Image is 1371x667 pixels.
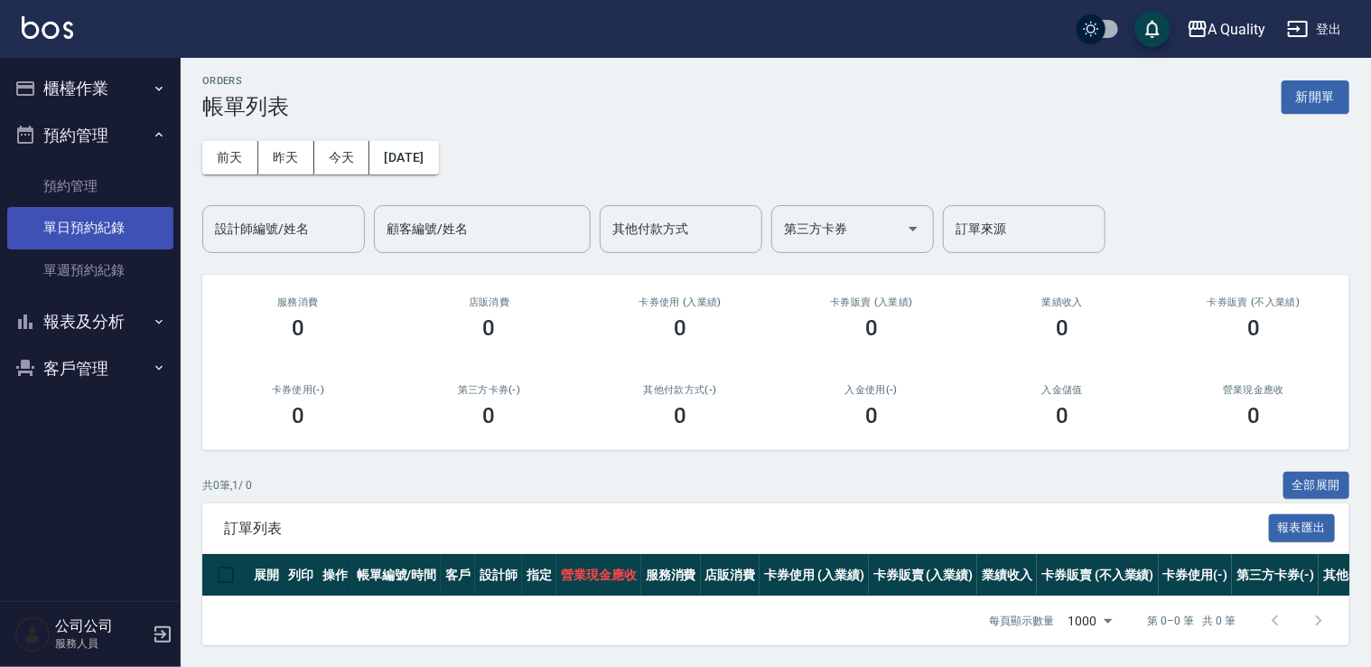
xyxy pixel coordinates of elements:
h5: 公司公司 [55,617,147,635]
h2: 入金使用(-) [797,384,946,396]
h3: 0 [292,315,304,341]
img: Person [14,616,51,653]
th: 展開 [249,554,284,597]
button: 前天 [202,141,258,174]
h2: 店販消費 [415,296,564,308]
button: [DATE] [369,141,438,174]
button: Open [899,214,928,243]
h2: 業績收入 [989,296,1137,308]
h3: 服務消費 [224,296,372,308]
th: 卡券販賣 (不入業績) [1037,554,1158,597]
h3: 帳單列表 [202,94,289,119]
h3: 0 [1247,315,1260,341]
p: 每頁顯示數量 [989,613,1054,629]
th: 卡券使用 (入業績) [760,554,869,597]
button: 全部展開 [1283,472,1350,500]
button: save [1134,11,1170,47]
th: 業績收入 [977,554,1037,597]
h2: 其他付款方式(-) [606,384,754,396]
th: 帳單編號/時間 [352,554,442,597]
h3: 0 [865,403,878,428]
th: 營業現金應收 [556,554,641,597]
th: 設計師 [475,554,522,597]
th: 第三方卡券(-) [1232,554,1319,597]
h2: 卡券販賣 (入業績) [797,296,946,308]
h2: 卡券販賣 (不入業績) [1180,296,1328,308]
button: 預約管理 [7,112,173,159]
th: 指定 [522,554,556,597]
button: A Quality [1180,11,1273,48]
div: 1000 [1061,597,1119,645]
th: 卡券販賣 (入業績) [869,554,978,597]
h3: 0 [674,403,686,428]
h2: 營業現金應收 [1180,384,1328,396]
button: 登出 [1280,13,1349,46]
p: 共 0 筆, 1 / 0 [202,477,252,493]
button: 櫃檯作業 [7,65,173,112]
a: 新開單 [1282,88,1349,105]
button: 報表匯出 [1269,514,1336,542]
h3: 0 [865,315,878,341]
h2: 卡券使用 (入業績) [606,296,754,308]
h2: 第三方卡券(-) [415,384,564,396]
button: 報表及分析 [7,298,173,345]
h2: 卡券使用(-) [224,384,372,396]
span: 訂單列表 [224,520,1269,538]
p: 第 0–0 筆 共 0 筆 [1148,613,1236,629]
h2: ORDERS [202,75,289,87]
a: 單日預約紀錄 [7,207,173,249]
h3: 0 [1056,403,1068,428]
th: 列印 [284,554,318,597]
img: Logo [22,16,73,39]
th: 操作 [318,554,352,597]
a: 預約管理 [7,165,173,207]
a: 報表匯出 [1269,519,1336,536]
button: 今天 [314,141,370,174]
div: A Quality [1208,18,1266,41]
button: 昨天 [258,141,314,174]
h3: 0 [483,403,496,428]
h2: 入金儲值 [989,384,1137,396]
th: 客戶 [441,554,475,597]
p: 服務人員 [55,635,147,652]
th: 卡券使用(-) [1159,554,1233,597]
h3: 0 [1247,403,1260,428]
h3: 0 [674,315,686,341]
button: 客戶管理 [7,345,173,392]
h3: 0 [1056,315,1068,341]
h3: 0 [292,403,304,428]
a: 單週預約紀錄 [7,249,173,291]
th: 店販消費 [701,554,760,597]
th: 服務消費 [641,554,701,597]
button: 新開單 [1282,80,1349,114]
h3: 0 [483,315,496,341]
